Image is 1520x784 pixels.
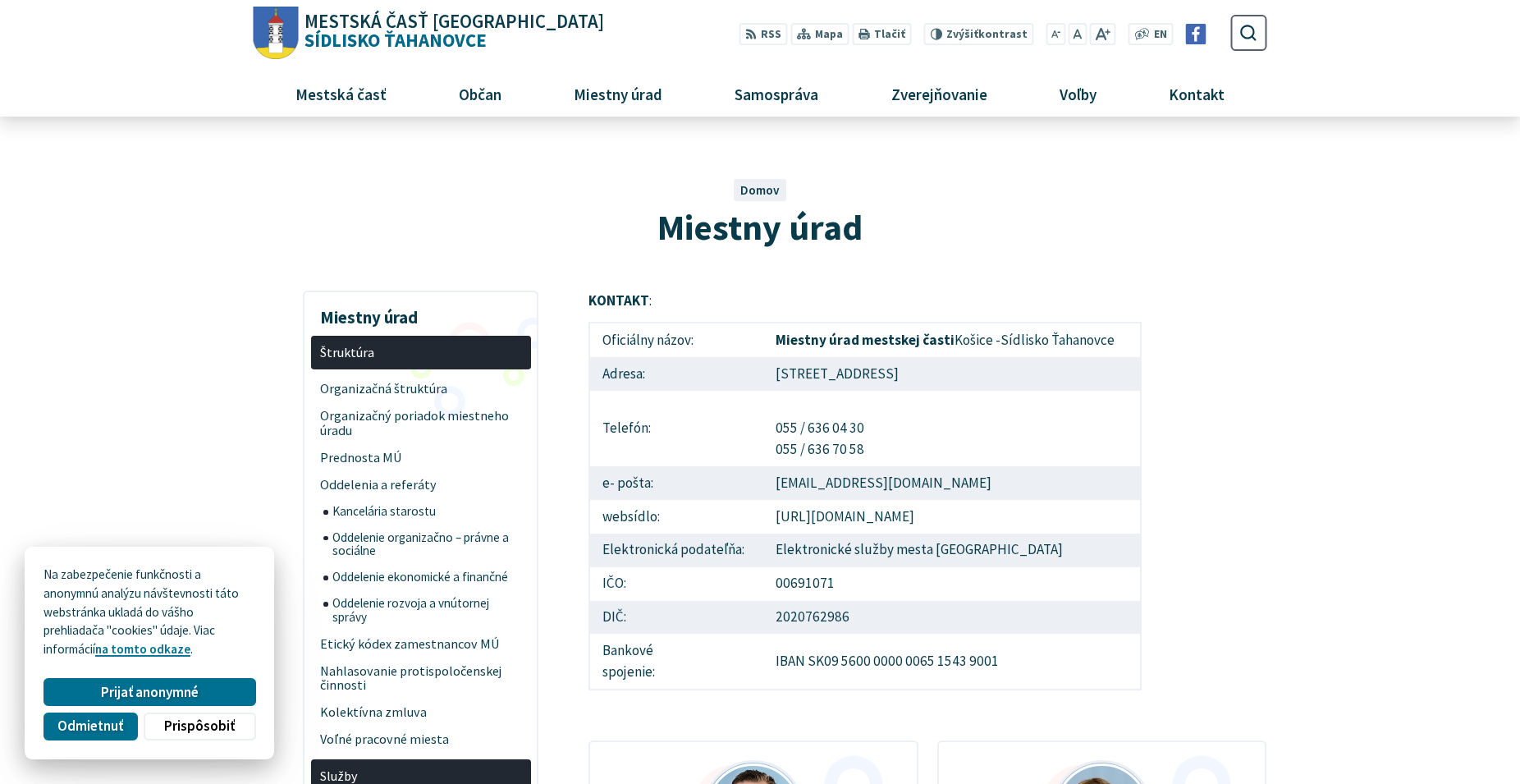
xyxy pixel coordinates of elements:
[1046,23,1065,45] button: Zmenšiť veľkosť písma
[589,601,763,635] td: DIČ:
[311,444,531,471] a: Prednosta MÚ
[311,727,531,754] a: Voľné pracovné miesta
[588,291,649,309] strong: KONTAKT
[320,630,521,658] span: Etický kódex zamestnancov MÚ
[1029,71,1126,116] a: Voľby
[544,71,693,116] a: Miestny úrad
[776,540,1063,558] a: Elektronické služby mesta [GEOGRAPHIC_DATA]
[57,718,123,735] span: Odmietnuť
[95,641,190,657] a: na tomto odkaze
[937,652,999,670] a: 1543 9001
[43,678,255,706] button: Prijať anonymné
[776,607,849,626] a: 2020762986
[1154,26,1167,44] span: EN
[332,525,521,565] span: Oddelenie organizačno – právne a sociálne
[861,71,1017,116] a: Zverejňovanie
[311,630,531,658] a: Etický kódex zamestnancov MÚ
[589,534,763,567] td: Elektronická podateľňa:
[320,471,521,498] span: Oddelenia a referáty
[1186,24,1206,44] img: Prejsť na Facebook stránku
[763,323,1142,357] td: Košice -Sídlisko Ťahanovce
[453,71,508,116] span: Občan
[429,71,532,116] a: Občan
[824,652,935,670] a: 09 5600 0000 0065
[1162,71,1230,116] span: Kontakt
[657,204,863,250] span: Miestny úrad
[589,357,763,391] td: Adresa:
[589,466,763,500] td: e- pošta:
[311,375,531,402] a: Organizačná štruktúra
[740,182,780,198] a: Domov
[311,471,531,498] a: Oddelenia a referáty
[776,574,835,592] a: 00691071
[763,466,1142,500] td: [EMAIL_ADDRESS][DOMAIN_NAME]
[589,567,763,601] td: IČO:
[320,727,521,754] span: Voľné pracovné miesta
[323,498,531,525] a: Kancelária starostu
[332,565,521,591] span: Oddelenie ekonomické a finančné
[924,23,1033,45] button: Zvýšiťkontrast
[323,525,531,565] a: Oddelenie organizačno – právne a sociálne
[763,357,1142,391] td: [STREET_ADDRESS]
[311,336,531,369] a: Štruktúra
[776,331,955,349] strong: Miestny úrad mestskej časti
[311,296,531,330] h3: Miestny úrad
[323,565,531,591] a: Oddelenie ekonomické a finančné
[1090,23,1115,45] button: Zväčšiť veľkosť písma
[874,28,905,41] span: Tlačiť
[311,402,531,444] a: Organizačný poriadok miestneho úradu
[311,699,531,727] a: Kolektívna zmluva
[320,339,521,366] span: Štruktúra
[311,658,531,699] a: Nahlasovanie protispoločenskej činnosti
[1149,26,1171,44] a: EN
[589,634,763,689] td: Bankové spojenie:
[43,713,137,740] button: Odmietnuť
[320,658,521,699] span: Nahlasovanie protispoločenskej činnosti
[332,591,521,631] span: Oddelenie rozvoja a vnútornej správy
[589,391,763,466] td: Telefón:
[739,23,787,45] a: RSS
[323,591,531,631] a: Oddelenie rozvoja a vnútornej správy
[1138,71,1254,116] a: Kontakt
[144,713,255,740] button: Prispôsobiť
[815,26,843,44] span: Mapa
[164,718,235,735] span: Prispôsobiť
[320,402,521,444] span: Organizačný poriadok miestneho úradu
[43,566,255,659] p: Na zabezpečenie funkčnosti a anonymnú analýzu návštevnosti táto webstránka ukladá do vášho prehli...
[304,12,604,31] span: Mestská časť [GEOGRAPHIC_DATA]
[589,323,763,357] td: Oficiálny názov:
[776,419,864,437] a: 055 / 636 04 30
[790,23,849,45] a: Mapa
[266,71,417,116] a: Mestská časť
[1053,71,1102,116] span: Voľby
[568,71,669,116] span: Miestny úrad
[320,375,521,402] span: Organizačná štruktúra
[852,23,911,45] button: Tlačiť
[253,7,298,60] img: Prejsť na domovskú stránku
[763,500,1142,534] td: [URL][DOMAIN_NAME]
[763,634,1142,689] td: IBAN SK
[885,71,993,116] span: Zverejňovanie
[1069,23,1087,45] button: Nastaviť pôvodnú veľkosť písma
[298,12,604,50] span: Sídlisko Ťahanovce
[290,71,393,116] span: Mestská časť
[589,500,763,534] td: websídlo:
[729,71,825,116] span: Samospráva
[946,28,1028,41] span: kontrast
[946,27,978,41] span: Zvýšiť
[761,26,781,44] span: RSS
[588,291,1142,312] p: :
[253,7,603,60] a: Logo Sídlisko Ťahanovce, prejsť na domovskú stránku.
[320,444,521,471] span: Prednosta MÚ
[320,699,521,727] span: Kolektívna zmluva
[705,71,849,116] a: Samospráva
[101,684,199,701] span: Prijať anonymné
[332,498,521,525] span: Kancelária starostu
[776,440,864,458] a: 055 / 636 70 58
